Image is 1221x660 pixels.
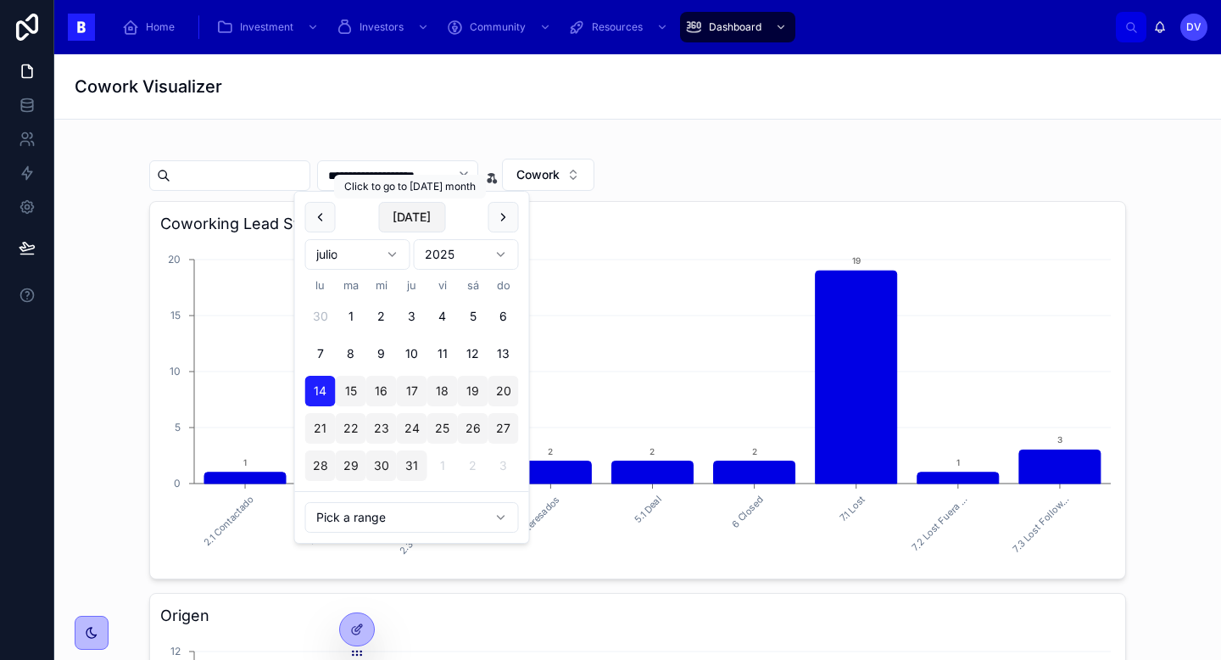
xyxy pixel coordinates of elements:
button: miércoles, 16 de julio de 2025, selected [366,376,397,406]
div: chart [160,243,1115,568]
button: martes, 1 de julio de 2025 [336,301,366,332]
button: viernes, 25 de julio de 2025, selected [427,413,458,444]
button: sábado, 26 de julio de 2025, selected [458,413,488,444]
text: 1 [243,457,247,467]
button: sábado, 19 de julio de 2025, selected [458,376,488,406]
text: 5.1 Deal [632,494,663,525]
button: Relative time [305,502,519,533]
button: domingo, 27 de julio de 2025, selected [488,413,519,444]
button: sábado, 2 de agosto de 2025, selected [458,450,488,481]
th: jueves [397,277,427,294]
a: Dashboard [680,12,795,42]
text: 2 [752,446,757,456]
button: miércoles, 23 de julio de 2025, selected [366,413,397,444]
a: Resources [563,12,677,42]
tspan: 12 [170,645,181,657]
a: Investment [211,12,327,42]
button: domingo, 3 de agosto de 2025, selected [488,450,519,481]
tspan: 0 [174,477,181,489]
th: sábado [458,277,488,294]
img: App logo [68,14,95,41]
button: martes, 22 de julio de 2025, selected [336,413,366,444]
table: julio 2025 [305,277,519,481]
a: Investors [331,12,438,42]
tspan: 20 [168,253,181,266]
a: Community [441,12,560,42]
button: lunes, 21 de julio de 2025, selected [305,413,336,444]
div: scrollable content [109,8,1116,46]
button: domingo, 13 de julio de 2025 [488,338,519,369]
button: lunes, 7 de julio de 2025 [305,338,336,369]
button: jueves, 3 de julio de 2025 [397,301,427,332]
button: lunes, 14 de julio de 2025, selected [305,376,336,406]
button: Select Button [502,159,594,191]
th: lunes [305,277,336,294]
h1: Cowork Visualizer [75,75,222,98]
button: jueves, 24 de julio de 2025, selected [397,413,427,444]
tspan: 15 [170,309,181,322]
button: martes, 8 de julio de 2025 [336,338,366,369]
text: 2 [650,446,655,456]
button: viernes, 18 de julio de 2025, selected [427,376,458,406]
text: 3 [1057,434,1062,445]
span: Cowork [516,166,560,183]
text: 3 Interesados [510,494,562,545]
text: 2.1 Contactado [201,494,256,549]
text: 7.1 Lost [837,494,867,524]
div: Click to go to [DATE] month [334,175,486,199]
button: Clear [457,169,477,182]
button: domingo, 20 de julio de 2025, selected [488,376,519,406]
button: domingo, 6 de julio de 2025 [488,301,519,332]
span: Dashboard [709,20,761,34]
button: martes, 29 de julio de 2025, selected [336,450,366,481]
span: DV [1186,20,1201,34]
button: viernes, 1 de agosto de 2025, selected [427,450,458,481]
tspan: 10 [170,365,181,378]
text: 6 Closed [729,494,766,530]
button: miércoles, 30 de julio de 2025, selected [366,450,397,481]
span: Investment [240,20,293,34]
text: 19 [852,255,861,266]
h3: Coworking Lead Stage [160,212,1115,236]
button: jueves, 17 de julio de 2025, selected [397,376,427,406]
button: martes, 15 de julio de 2025, selected [336,376,366,406]
button: miércoles, 9 de julio de 2025 [366,338,397,369]
a: Home [117,12,187,42]
text: 2 [548,446,553,456]
th: domingo [488,277,519,294]
text: 7.3 Lost Follow... [1010,494,1071,555]
button: lunes, 28 de julio de 2025, selected [305,450,336,481]
text: 1 [956,457,960,467]
button: sábado, 5 de julio de 2025 [458,301,488,332]
h3: Origen [160,604,1115,628]
th: viernes [427,277,458,294]
button: viernes, 11 de julio de 2025 [427,338,458,369]
button: miércoles, 2 de julio de 2025 [366,301,397,332]
span: Investors [360,20,404,34]
span: Community [470,20,526,34]
span: Resources [592,20,643,34]
button: jueves, 31 de julio de 2025, selected [397,450,427,481]
button: [DATE] [378,202,445,232]
th: martes [336,277,366,294]
button: viernes, 4 de julio de 2025 [427,301,458,332]
button: lunes, 30 de junio de 2025 [305,301,336,332]
button: jueves, 10 de julio de 2025 [397,338,427,369]
button: sábado, 12 de julio de 2025 [458,338,488,369]
text: 7.2 Lost Fuera ... [910,494,970,554]
tspan: 5 [175,421,181,433]
th: miércoles [366,277,397,294]
span: Home [146,20,175,34]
